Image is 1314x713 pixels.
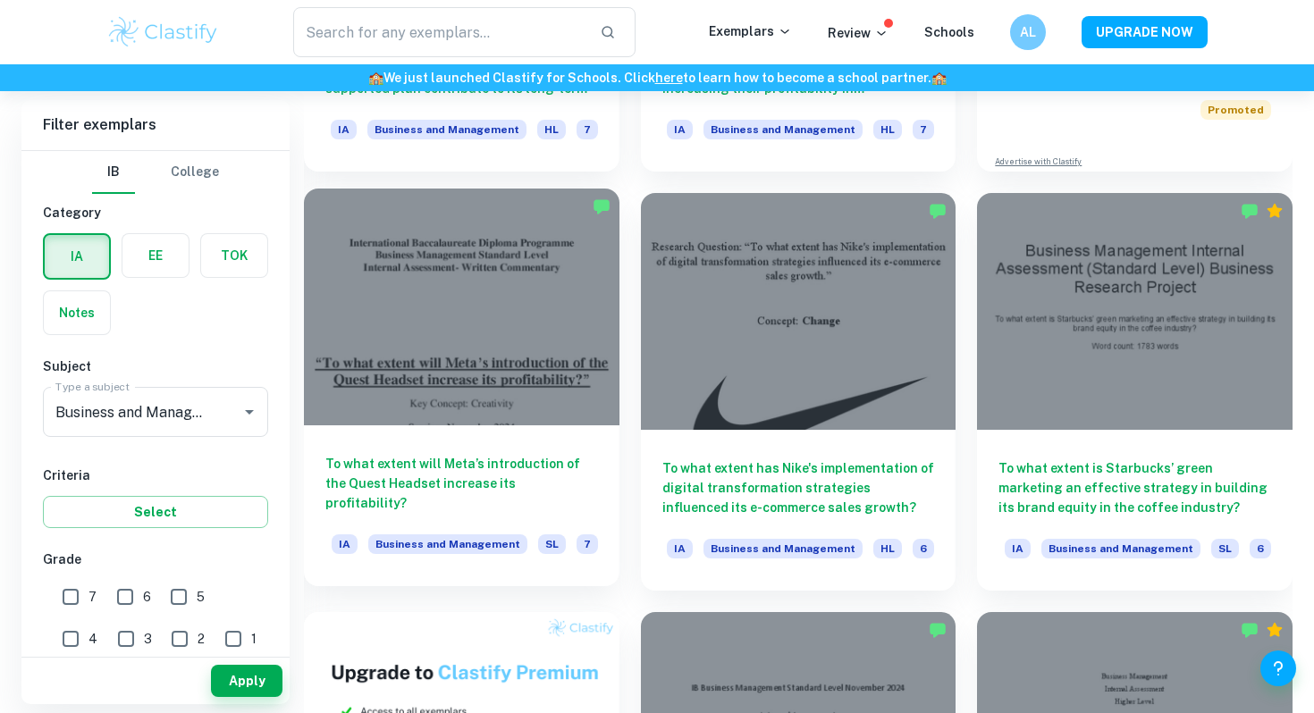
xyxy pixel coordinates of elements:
[1266,202,1284,220] div: Premium
[593,197,611,215] img: Marked
[1200,100,1271,120] span: Promoted
[924,25,974,39] a: Schools
[537,120,566,139] span: HL
[92,151,135,194] button: IB
[171,151,219,194] button: College
[92,151,219,194] div: Filter type choice
[667,120,693,139] span: IA
[1241,621,1259,639] img: Marked
[1018,22,1039,42] h6: AL
[667,539,693,558] span: IA
[325,454,598,513] h6: To what extent will Meta’s introduction of the Quest Headset increase its profitability?
[662,458,935,517] h6: To what extent has Nike's implementation of digital transformation strategies influenced its e-co...
[143,587,151,607] span: 6
[368,71,383,85] span: 🏫
[995,155,1082,168] a: Advertise with Clastify
[703,539,863,558] span: Business and Management
[1041,539,1200,558] span: Business and Management
[709,21,792,41] p: Exemplars
[21,100,290,150] h6: Filter exemplars
[201,234,267,277] button: TOK
[331,120,357,139] span: IA
[367,120,526,139] span: Business and Management
[655,71,683,85] a: here
[929,621,947,639] img: Marked
[55,379,130,394] label: Type a subject
[43,549,268,569] h6: Grade
[998,458,1271,517] h6: To what extent is Starbucks’ green marketing an effective strategy in building its brand equity i...
[304,193,619,590] a: To what extent will Meta’s introduction of the Quest Headset increase its profitability?IABusines...
[931,71,947,85] span: 🏫
[43,466,268,485] h6: Criteria
[43,496,268,528] button: Select
[122,234,189,277] button: EE
[703,120,863,139] span: Business and Management
[977,193,1293,590] a: To what extent is Starbucks’ green marketing an effective strategy in building its brand equity i...
[293,7,585,57] input: Search for any exemplars...
[1211,539,1239,558] span: SL
[1005,539,1031,558] span: IA
[1241,202,1259,220] img: Marked
[828,23,889,43] p: Review
[1260,650,1296,686] button: Help and Feedback
[368,534,527,554] span: Business and Management
[251,629,257,649] span: 1
[913,120,934,139] span: 7
[1082,16,1208,48] button: UPGRADE NOW
[45,235,109,278] button: IA
[873,120,902,139] span: HL
[211,665,282,697] button: Apply
[873,539,902,558] span: HL
[43,203,268,222] h6: Category
[641,193,956,590] a: To what extent has Nike's implementation of digital transformation strategies influenced its e-co...
[43,356,268,376] h6: Subject
[88,587,97,607] span: 7
[1266,621,1284,639] div: Premium
[1250,539,1271,558] span: 6
[538,534,566,554] span: SL
[929,202,947,220] img: Marked
[577,120,598,139] span: 7
[332,534,358,554] span: IA
[144,629,152,649] span: 3
[237,399,262,424] button: Open
[88,629,97,649] span: 4
[106,14,220,50] img: Clastify logo
[44,291,110,334] button: Notes
[198,629,205,649] span: 2
[4,68,1310,88] h6: We just launched Clastify for Schools. Click to learn how to become a school partner.
[577,534,598,554] span: 7
[1010,14,1046,50] button: AL
[197,587,205,607] span: 5
[913,539,934,558] span: 6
